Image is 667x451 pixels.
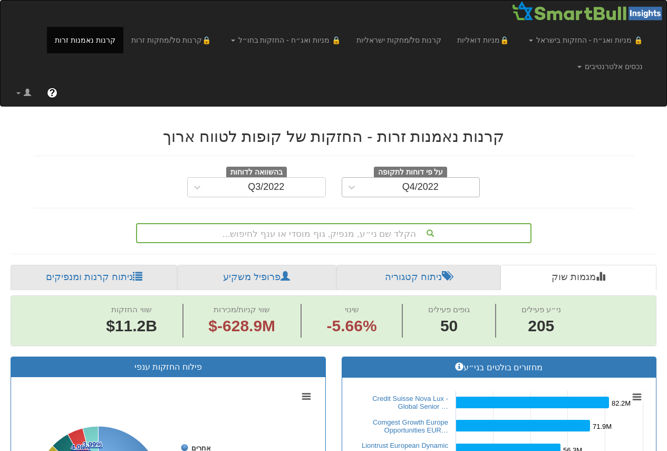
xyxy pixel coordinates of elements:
a: 🔒 מניות ואג״ח - החזקות בחו״ל [223,27,349,53]
a: מגמות שוק [500,265,656,290]
a: קרנות נאמנות זרות [47,27,123,53]
span: שווי החזקות [111,305,151,314]
a: 🔒 מניות ואג״ח - החזקות בישראל [521,27,651,53]
a: ? [39,80,65,106]
tspan: 82.2M [612,399,631,407]
div: הקלד שם ני״ע, מנפיק, גוף מוסדי או ענף לחיפוש... [137,224,530,242]
a: Credit Suisse Nova Lux - Global Senior … [372,395,448,410]
tspan: 71.9M [593,423,612,430]
span: 50 [428,315,470,338]
span: שינוי [345,305,359,314]
tspan: 3.99% [83,440,102,448]
a: קרנות סל/מחקות ישראליות [349,27,450,53]
tspan: 4.08% [71,443,91,451]
h3: פילוח החזקות ענפי [19,362,317,372]
span: בהשוואה לדוחות [226,167,287,178]
a: Comgest Growth Europe Opportunities EUR… [373,418,448,434]
a: נכסים אלטרנטיבים [569,53,651,80]
span: $11.2B [106,317,157,334]
span: שווי קניות/מכירות [214,305,270,314]
h3: מחזורים בולטים בני״ע [350,362,649,372]
img: Smartbull [511,1,666,22]
span: 205 [521,315,561,338]
div: Q3/2022 [248,182,284,193]
span: ני״ע פעילים [521,305,561,314]
span: ? [49,88,55,98]
h2: קרנות נאמנות זרות - החזקות של קופות לטווח ארוך [33,128,634,145]
a: 🔒מניות דואליות [449,27,521,53]
span: -5.66% [327,315,377,338]
a: ניתוח קרנות ומנפיקים [11,265,177,290]
span: $-628.9M [208,317,275,334]
span: גופים פעילים [428,305,470,314]
a: פרופיל משקיע [177,265,336,290]
div: Q4/2022 [402,182,439,193]
a: 🔒קרנות סל/מחקות זרות [123,27,223,53]
span: על פי דוחות לתקופה [374,167,447,178]
a: ניתוח קטגוריה [336,265,500,290]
